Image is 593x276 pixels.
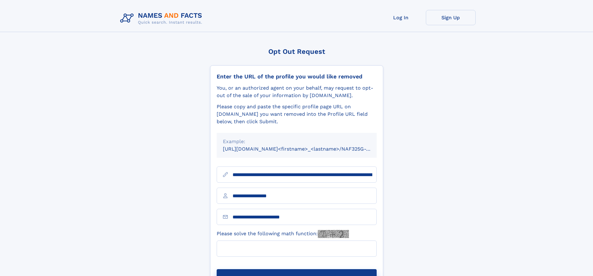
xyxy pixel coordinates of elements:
div: Enter the URL of the profile you would like removed [217,73,377,80]
small: [URL][DOMAIN_NAME]<firstname>_<lastname>/NAF325G-xxxxxxxx [223,146,388,152]
div: Example: [223,138,370,145]
a: Sign Up [426,10,476,25]
div: Please copy and paste the specific profile page URL on [DOMAIN_NAME] you want removed into the Pr... [217,103,377,125]
img: Logo Names and Facts [118,10,207,27]
a: Log In [376,10,426,25]
div: You, or an authorized agent on your behalf, may request to opt-out of the sale of your informatio... [217,84,377,99]
div: Opt Out Request [210,48,383,55]
label: Please solve the following math function: [217,230,349,238]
